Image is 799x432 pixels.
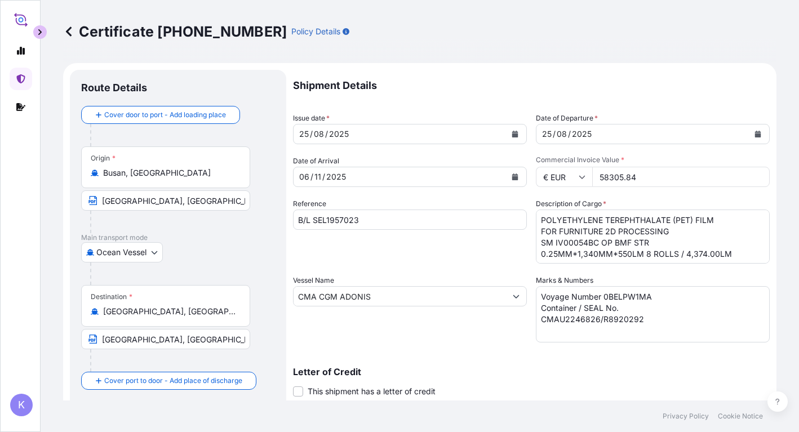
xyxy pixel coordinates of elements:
button: Cover port to door - Add place of discharge [81,372,256,390]
div: / [322,170,325,184]
input: Type to search vessel name or IMO [294,286,506,306]
input: Destination [103,306,236,317]
input: Enter amount [592,167,770,187]
label: Reference [293,198,326,210]
label: Vessel Name [293,275,334,286]
p: Policy Details [291,26,340,37]
input: Text to appear on certificate [81,329,250,349]
div: year, [325,170,347,184]
span: Issue date [293,113,330,124]
label: Description of Cargo [536,198,606,210]
input: Enter booking reference [293,210,527,230]
div: / [553,127,556,141]
div: year, [328,127,350,141]
span: K [18,399,25,411]
button: Calendar [506,168,524,186]
a: Cookie Notice [718,412,763,421]
div: month, [313,170,322,184]
span: Cover door to port - Add loading place [104,109,226,121]
p: Main transport mode [81,233,275,242]
span: This shipment has a letter of credit [308,386,436,397]
div: day, [541,127,553,141]
p: Shipment Details [293,70,770,101]
a: Privacy Policy [663,412,709,421]
div: Destination [91,292,132,301]
p: Route Details [81,81,147,95]
input: Text to appear on certificate [81,190,250,211]
button: Calendar [506,125,524,143]
div: month, [313,127,325,141]
span: Ocean Vessel [96,247,147,258]
textarea: Voyage Number 0BELPW1MA Container / SEAL No. CMAU2246826/R8920292 [536,286,770,342]
button: Select transport [81,242,163,262]
button: Show suggestions [506,286,526,306]
span: Commercial Invoice Value [536,155,770,164]
div: day, [298,127,310,141]
textarea: POLYETHYLENE TEREPHTHALATE (PET) FILM FOR FURNITURE 2D PROCESSING SM IV00054BC OP BMF STR 0.25MM*... [536,210,770,264]
button: Calendar [749,125,767,143]
div: month, [556,127,568,141]
div: / [568,127,571,141]
span: Date of Arrival [293,155,339,167]
p: Letter of Credit [293,367,770,376]
div: day, [298,170,310,184]
div: year, [571,127,593,141]
button: Cover door to port - Add loading place [81,106,240,124]
div: / [325,127,328,141]
div: / [310,170,313,184]
div: / [310,127,313,141]
span: Date of Departure [536,113,598,124]
p: Certificate [PHONE_NUMBER] [63,23,287,41]
div: Origin [91,154,116,163]
input: Origin [103,167,236,179]
label: Marks & Numbers [536,275,593,286]
span: Cover port to door - Add place of discharge [104,375,242,386]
